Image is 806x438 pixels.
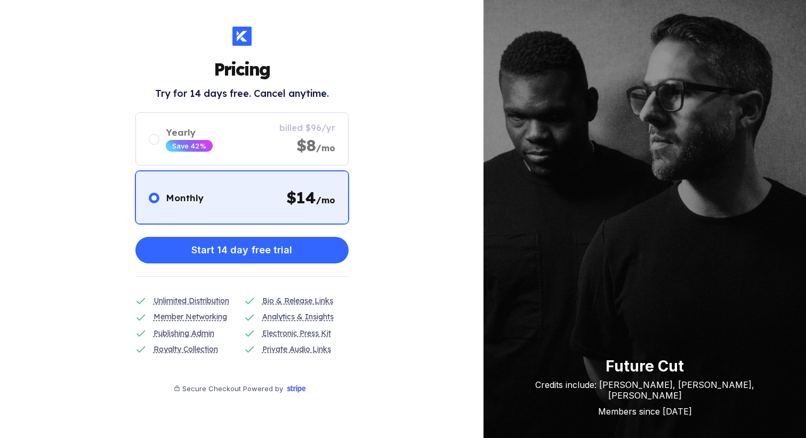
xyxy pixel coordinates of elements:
[166,127,213,138] div: Yearly
[154,327,214,339] div: Publishing Admin
[214,59,270,80] h1: Pricing
[316,195,335,205] span: /mo
[262,327,331,339] div: Electronic Press Kit
[262,295,333,307] div: Bio & Release Links
[505,379,785,401] div: Credits include: [PERSON_NAME], [PERSON_NAME], [PERSON_NAME]
[505,357,785,375] div: Future Cut
[182,384,283,393] div: Secure Checkout Powered by
[262,311,334,323] div: Analytics & Insights
[279,122,335,133] div: billed $96/yr
[154,343,218,355] div: Royalty Collection
[172,142,206,150] div: Save 42%
[191,239,292,261] div: Start 14 day free trial
[286,187,335,208] div: $ 14
[154,295,229,307] div: Unlimited Distribution
[505,406,785,417] div: Members since [DATE]
[166,192,204,203] div: Monthly
[316,143,335,153] span: /mo
[135,237,349,263] button: Start 14 day free trial
[296,135,335,155] div: $8
[262,343,331,355] div: Private Audio Links
[155,87,329,100] h2: Try for 14 days free. Cancel anytime.
[154,311,227,323] div: Member Networking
